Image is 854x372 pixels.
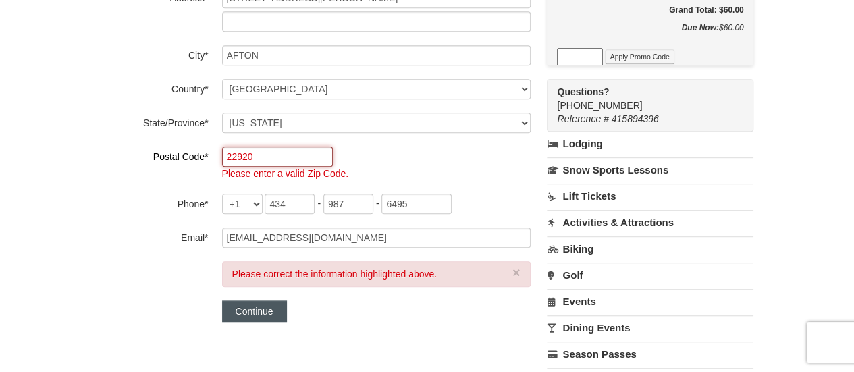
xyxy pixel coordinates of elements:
label: Phone* [101,194,209,211]
input: Email [222,228,531,248]
div: Please correct the information highlighted above. [222,261,531,287]
span: Reference # [557,113,608,124]
input: Postal Code [222,147,333,167]
a: Season Passes [547,342,753,367]
input: xxx [323,194,373,214]
span: 415894396 [612,113,659,124]
button: Continue [222,300,287,322]
a: Dining Events [547,315,753,340]
input: xxx [265,194,315,214]
strong: Due Now: [681,23,718,32]
a: Lift Tickets [547,184,753,209]
label: Country* [101,79,209,96]
a: Snow Sports Lessons [547,157,753,182]
a: Activities & Attractions [547,210,753,235]
button: × [512,266,521,280]
h5: Grand Total: $60.00 [557,3,743,17]
a: Lodging [547,132,753,156]
div: $60.00 [557,21,743,48]
label: City* [101,45,209,62]
label: Email* [101,228,209,244]
label: State/Province* [101,113,209,130]
span: - [317,198,321,209]
button: Apply Promo Code [605,49,674,64]
span: - [376,198,379,209]
a: Events [547,289,753,314]
strong: Questions? [557,86,609,97]
label: Postal Code* [101,147,209,163]
span: Please enter a valid Zip Code. [222,168,349,179]
input: City [222,45,531,65]
input: xxxx [381,194,452,214]
span: [PHONE_NUMBER] [557,85,729,111]
a: Biking [547,236,753,261]
a: Golf [547,263,753,288]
